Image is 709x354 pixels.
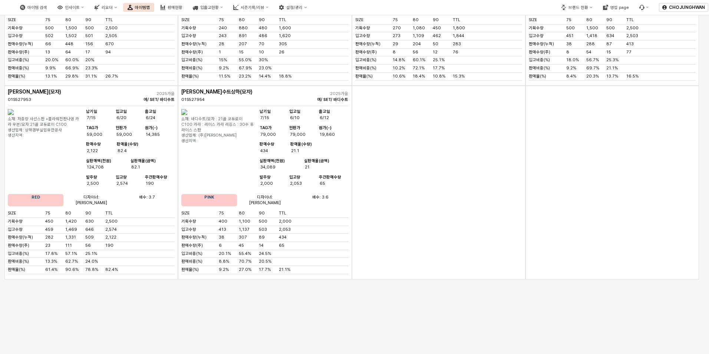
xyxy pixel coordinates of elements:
[286,5,303,10] div: 설정/관리
[598,3,633,12] button: 영업 page
[53,3,88,12] button: 인사이트
[669,4,705,10] p: CHOJUNGHWAN
[102,5,113,10] div: 리오더
[135,5,150,10] div: 아이템맵
[635,3,653,12] div: 버그 제보 및 기능 개선 요청
[200,5,219,10] div: 입출고현황
[90,3,121,12] button: 리오더
[156,3,187,12] button: 판매현황
[568,5,588,10] div: 브랜드 전환
[168,5,182,10] div: 판매현황
[659,3,708,12] button: CHOJUNGHWAN
[27,5,47,10] div: 아이템 검색
[229,3,273,12] button: 시즌기획/리뷰
[557,3,597,12] button: 브랜드 전환
[123,3,154,12] button: 아이템맵
[16,3,52,12] button: 아이템 검색
[188,3,227,12] button: 입출고현황
[65,5,80,10] div: 인사이트
[241,5,264,10] div: 시즌기획/리뷰
[274,3,311,12] button: 설정/관리
[610,5,629,10] div: 영업 page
